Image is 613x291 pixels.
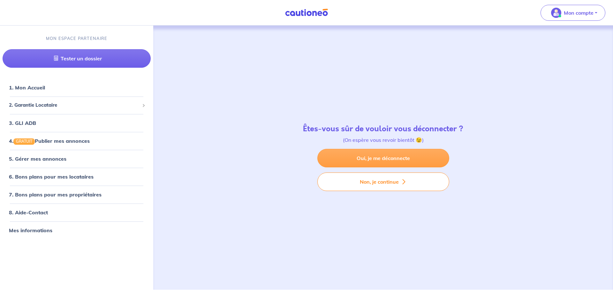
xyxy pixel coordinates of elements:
[9,191,102,198] a: 7. Bons plans pour mes propriétaires
[283,9,330,17] img: Cautioneo
[3,188,151,201] div: 7. Bons plans pour mes propriétaires
[9,102,140,109] span: 2. Garantie Locataire
[317,149,449,167] a: Oui, je me déconnecte
[9,138,90,144] a: 4.GRATUITPublier mes annonces
[3,206,151,219] div: 8. Aide-Contact
[9,84,45,91] a: 1. Mon Accueil
[9,209,48,216] a: 8. Aide-Contact
[9,156,66,162] a: 5. Gérer mes annonces
[3,152,151,165] div: 5. Gérer mes annonces
[3,99,151,111] div: 2. Garantie Locataire
[3,81,151,94] div: 1. Mon Accueil
[3,49,151,68] a: Tester un dossier
[303,136,463,144] p: (On espère vous revoir bientôt 😉)
[551,8,561,18] img: illu_account_valid_menu.svg
[3,170,151,183] div: 6. Bons plans pour mes locataires
[3,117,151,129] div: 3. GLI ADB
[564,9,594,17] p: Mon compte
[3,134,151,147] div: 4.GRATUITPublier mes annonces
[541,5,605,21] button: illu_account_valid_menu.svgMon compte
[303,124,463,134] h4: Êtes-vous sûr de vouloir vous déconnecter ?
[9,120,36,126] a: 3. GLI ADB
[46,35,108,42] p: MON ESPACE PARTENAIRE
[317,172,449,191] button: Non, je continue
[3,224,151,237] div: Mes informations
[9,227,52,234] a: Mes informations
[9,173,94,180] a: 6. Bons plans pour mes locataires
